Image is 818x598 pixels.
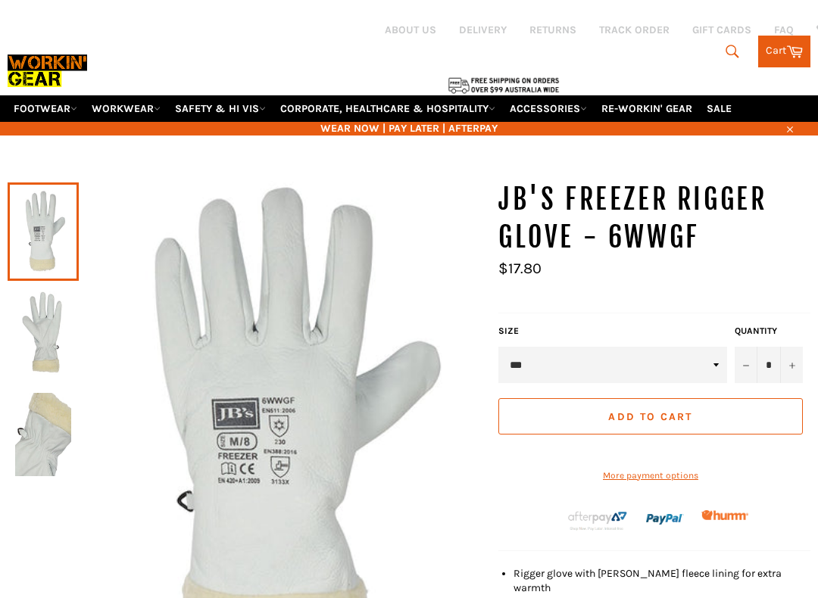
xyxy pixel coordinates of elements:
a: RETURNS [529,23,576,37]
a: CORPORATE, HEALTHCARE & HOSPITALITY [274,95,501,122]
img: JB's Freezer Rigger Glove - 6WWGF - Workin' Gear [15,393,71,476]
button: Increase item quantity by one [780,347,803,383]
a: ABOUT US [385,23,436,37]
a: SALE [701,95,738,122]
a: FAQ [774,23,794,37]
button: Add to Cart [498,398,803,434]
img: paypal.png [646,500,683,537]
span: Add to Cart [608,410,692,423]
img: JB's Freezer Rigger Glove - 6WWGF - Workin' Gear [15,291,71,375]
a: GIFT CARDS [692,23,751,37]
img: Flat $9.95 shipping Australia wide [447,76,560,95]
label: Size [498,325,727,338]
button: Reduce item quantity by one [735,347,757,383]
li: Rigger glove with [PERSON_NAME] fleece lining for extra warmth [514,566,810,596]
img: Humm_core_logo_RGB-01_300x60px_small_195d8312-4386-4de7-b182-0ef9b6303a37.png [701,510,748,519]
a: FOOTWEAR [8,95,83,122]
span: $17.80 [498,260,542,277]
a: SAFETY & HI VIS [169,95,272,122]
a: ACCESSORIES [504,95,593,122]
a: DELIVERY [459,23,507,37]
a: RE-WORKIN' GEAR [595,95,698,122]
a: WORKWEAR [86,95,167,122]
h1: JB's Freezer Rigger Glove - 6WWGF [498,181,810,256]
span: WEAR NOW | PAY LATER | AFTERPAY [8,121,810,135]
img: Workin Gear leaders in Workwear, Safety Boots, PPE, Uniforms. Australia's No.1 in Workwear [8,49,87,92]
img: Afterpay-Logo-on-dark-bg_large.png [567,509,629,531]
a: Cart [758,36,810,67]
a: More payment options [498,469,803,482]
a: TRACK ORDER [599,23,670,37]
label: Quantity [735,325,803,338]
